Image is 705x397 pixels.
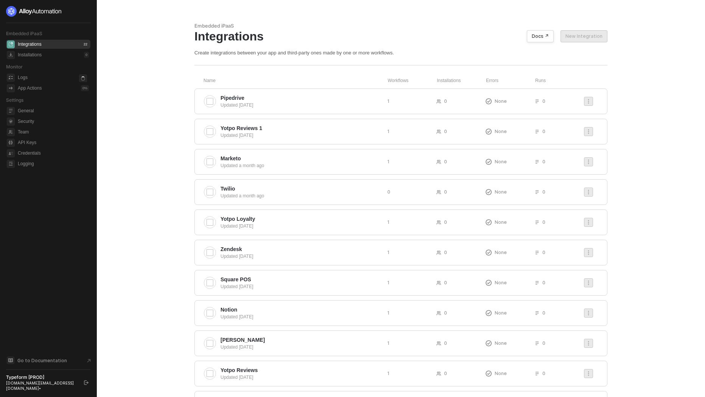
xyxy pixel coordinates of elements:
[207,158,213,165] img: integration-icon
[388,78,437,84] div: Workflows
[18,159,89,168] span: Logging
[387,249,390,256] span: 1
[207,249,213,256] img: integration-icon
[495,249,507,256] span: None
[486,310,492,316] span: icon-exclamation
[542,189,545,195] span: 0
[81,85,89,91] div: 0 %
[535,341,539,346] span: icon-list
[436,220,441,225] span: icon-users
[535,78,587,84] div: Runs
[387,98,390,104] span: 1
[436,99,441,104] span: icon-users
[436,129,441,134] span: icon-users
[387,340,390,346] span: 1
[387,279,390,286] span: 1
[221,374,381,381] div: Updated [DATE]
[207,279,213,286] img: integration-icon
[542,158,545,165] span: 0
[532,33,549,39] div: Docs ↗
[444,340,447,346] span: 0
[85,357,93,364] span: document-arrow
[221,306,237,313] span: Notion
[436,160,441,164] span: icon-users
[444,128,447,135] span: 0
[18,41,42,48] div: Integrations
[535,311,539,315] span: icon-list
[221,276,251,283] span: Square POS
[444,310,447,316] span: 0
[84,52,89,58] div: 0
[7,357,14,364] span: documentation
[6,6,62,17] img: logo
[221,132,381,139] div: Updated [DATE]
[6,374,77,380] div: Typeform [PROD]
[207,189,213,195] img: integration-icon
[542,219,545,225] span: 0
[221,94,244,102] span: Pipedrive
[207,128,213,135] img: integration-icon
[387,370,390,377] span: 1
[18,74,28,81] div: Logs
[444,370,447,377] span: 0
[444,98,447,104] span: 0
[542,98,545,104] span: 0
[7,51,15,59] span: installations
[194,29,607,43] div: Integrations
[387,310,390,316] span: 1
[221,366,258,374] span: Yotpo Reviews
[221,313,381,320] div: Updated [DATE]
[444,158,447,165] span: 0
[207,310,213,316] img: integration-icon
[387,158,390,165] span: 1
[535,160,539,164] span: icon-list
[7,149,15,157] span: credentials
[486,250,492,256] span: icon-exclamation
[542,249,545,256] span: 0
[221,344,381,350] div: Updated [DATE]
[387,219,390,225] span: 1
[542,310,545,316] span: 0
[194,23,607,29] div: Embedded iPaaS
[486,129,492,135] span: icon-exclamation
[221,253,381,260] div: Updated [DATE]
[221,215,255,223] span: Yotpo Loyalty
[535,220,539,225] span: icon-list
[495,370,507,377] span: None
[444,279,447,286] span: 0
[436,341,441,346] span: icon-users
[207,370,213,377] img: integration-icon
[495,340,507,346] span: None
[436,190,441,194] span: icon-users
[486,98,492,104] span: icon-exclamation
[542,370,545,377] span: 0
[495,189,507,195] span: None
[542,128,545,135] span: 0
[221,245,242,253] span: Zendesk
[387,128,390,135] span: 1
[18,85,42,91] div: App Actions
[6,356,91,365] a: Knowledge Base
[18,117,89,126] span: Security
[495,98,507,104] span: None
[18,149,89,158] span: Credentials
[221,223,381,230] div: Updated [DATE]
[221,124,262,132] span: Yotpo Reviews 1
[79,74,87,82] span: icon-loader
[221,162,381,169] div: Updated a month ago
[17,357,67,364] span: Go to Documentation
[542,340,545,346] span: 0
[486,219,492,225] span: icon-exclamation
[7,128,15,136] span: team
[7,160,15,168] span: logging
[387,189,390,195] span: 0
[495,158,507,165] span: None
[7,118,15,126] span: security
[221,283,381,290] div: Updated [DATE]
[7,84,15,92] span: icon-app-actions
[6,97,23,103] span: Settings
[221,185,235,192] span: Twilio
[7,139,15,147] span: api-key
[7,40,15,48] span: integrations
[207,219,213,226] img: integration-icon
